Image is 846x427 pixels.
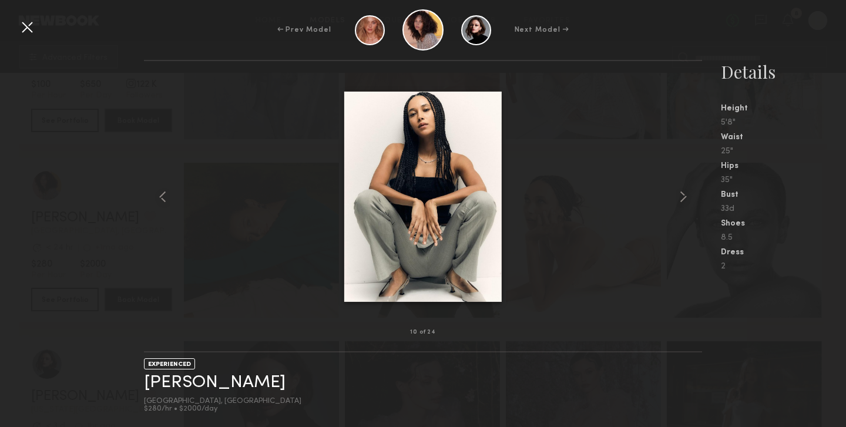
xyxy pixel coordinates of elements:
div: 8.5 [721,234,846,242]
div: 5'8" [721,119,846,127]
div: Dress [721,248,846,257]
a: [PERSON_NAME] [144,374,286,392]
div: Bust [721,191,846,199]
div: $280/hr • $2000/day [144,405,301,413]
div: 35" [721,176,846,184]
div: 10 of 24 [410,330,436,335]
div: Height [721,105,846,113]
div: 25" [721,147,846,156]
div: Hips [721,162,846,170]
div: Shoes [721,220,846,228]
div: 2 [721,263,846,271]
div: [GEOGRAPHIC_DATA], [GEOGRAPHIC_DATA] [144,398,301,405]
div: Next Model → [515,25,569,35]
div: Details [721,60,846,83]
div: EXPERIENCED [144,358,195,369]
div: 33d [721,205,846,213]
div: ← Prev Model [277,25,331,35]
div: Waist [721,133,846,142]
